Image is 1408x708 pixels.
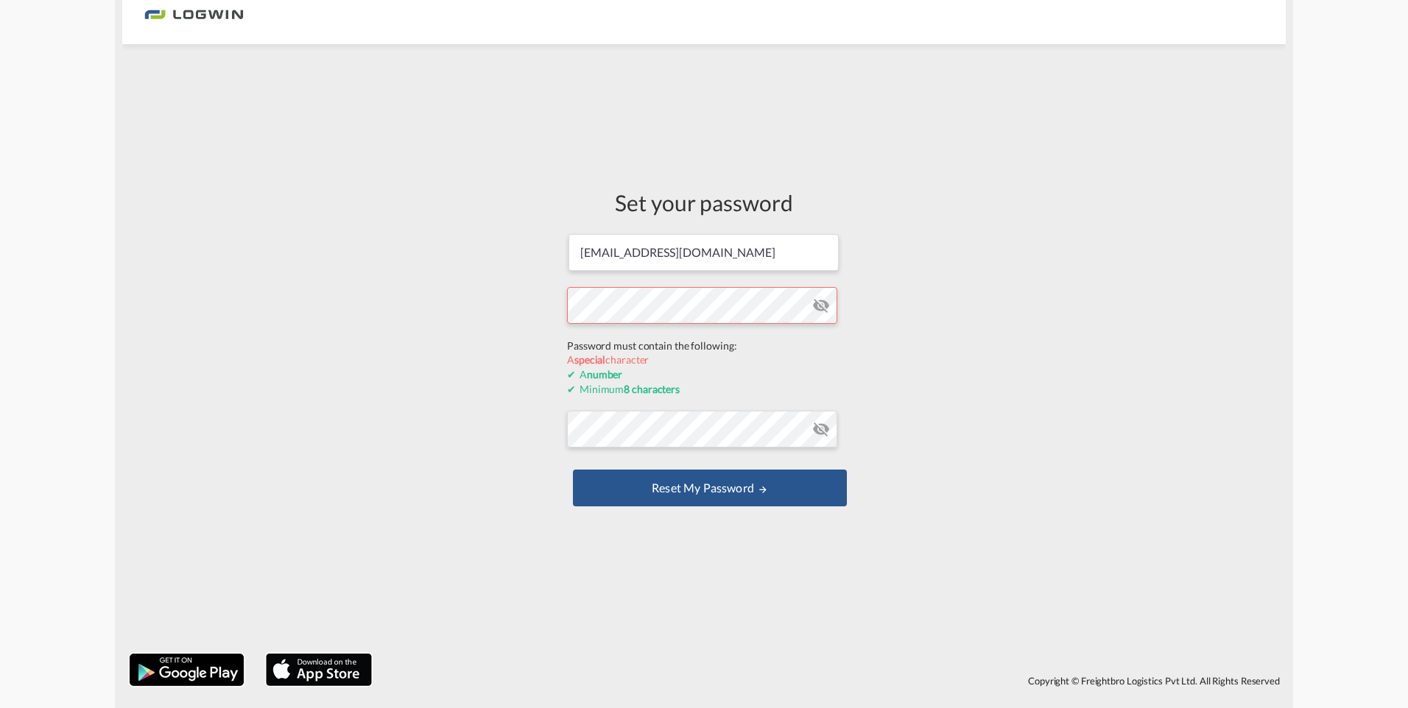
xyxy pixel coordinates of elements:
div: Password must contain the following: [567,339,841,353]
div: A character [567,353,841,367]
input: Email address [569,234,839,271]
b: special [574,353,605,366]
md-icon: icon-eye-off [812,297,830,314]
div: A [567,367,841,382]
b: 8 characters [624,383,680,395]
img: apple.png [264,652,373,687]
button: UPDATE MY PASSWORD [573,470,847,506]
md-icon: icon-eye-off [812,420,830,438]
img: google.png [128,652,245,687]
div: Minimum [567,382,841,397]
div: Set your password [567,187,841,218]
div: Copyright © Freightbro Logistics Pvt Ltd. All Rights Reserved [379,668,1286,693]
b: number [587,368,622,380]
